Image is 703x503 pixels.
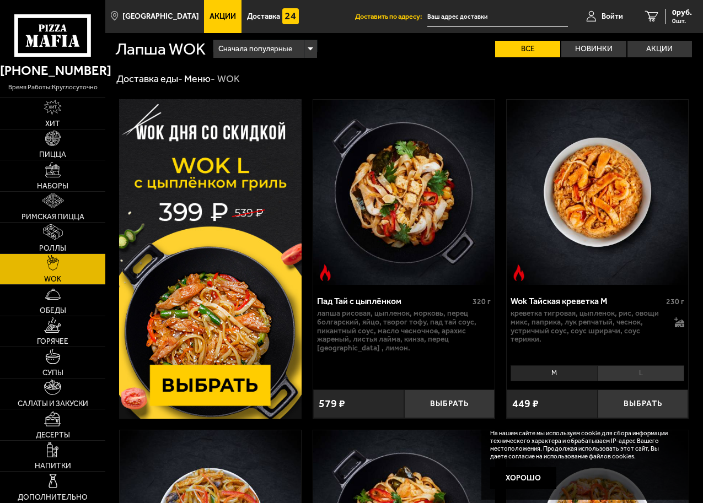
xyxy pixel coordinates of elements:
[511,296,663,306] div: Wok Тайская креветка M
[122,13,199,20] span: [GEOGRAPHIC_DATA]
[282,8,299,25] img: 15daf4d41897b9f0e9f617042186c801.svg
[561,41,626,57] label: Новинки
[39,151,66,159] span: Пицца
[473,297,491,306] span: 320 г
[404,390,495,419] button: Выбрать
[116,73,183,85] a: Доставка еды-
[18,400,88,408] span: Салаты и закуски
[602,13,623,20] span: Войти
[490,430,676,460] p: На нашем сайте мы используем cookie для сбора информации технического характера и обрабатываем IP...
[319,398,345,409] span: 579 ₽
[40,307,66,315] span: Обеды
[672,9,692,17] span: 0 руб.
[45,120,60,128] span: Хит
[672,18,692,24] span: 0 шт.
[317,309,491,353] p: лапша рисовая, цыпленок, морковь, перец болгарский, яйцо, творог тофу, пад тай соус, пикантный со...
[511,309,667,344] p: креветка тигровая, цыпленок, рис, овощи микс, паприка, лук репчатый, чеснок, устричный соус, соус...
[18,494,88,501] span: Дополнительно
[37,182,68,190] span: Наборы
[37,338,68,345] span: Горячее
[39,245,66,252] span: Роллы
[597,365,684,381] li: L
[627,41,693,57] label: Акции
[36,431,70,439] span: Десерты
[115,41,206,58] h1: Лапша WOK
[317,264,334,281] img: Острое блюдо
[184,73,215,85] a: Меню-
[512,398,539,409] span: 449 ₽
[666,297,684,306] span: 230 г
[35,462,71,470] span: Напитки
[495,41,560,57] label: Все
[217,73,240,85] div: WOK
[598,390,689,419] button: Выбрать
[427,7,568,27] input: Ваш адрес доставки
[210,13,236,20] span: Акции
[218,39,292,60] span: Сначала популярные
[511,365,597,381] li: M
[247,13,280,20] span: Доставка
[355,13,427,20] span: Доставить по адресу:
[313,100,495,285] a: Острое блюдоПад Тай с цыплёнком
[44,275,61,283] span: WOK
[313,100,495,285] img: Пад Тай с цыплёнком
[317,296,470,306] div: Пад Тай с цыплёнком
[507,100,688,285] a: Острое блюдоWok Тайская креветка M
[22,213,84,221] span: Римская пицца
[507,100,688,285] img: Wok Тайская креветка M
[42,369,63,377] span: Супы
[490,467,556,489] button: Хорошо
[511,264,527,281] img: Острое блюдо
